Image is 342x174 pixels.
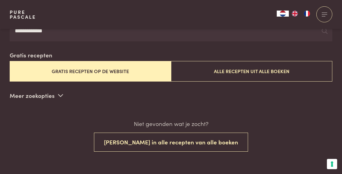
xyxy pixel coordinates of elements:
a: NL [277,11,289,17]
button: [PERSON_NAME] in alle recepten van alle boeken [94,133,248,152]
a: FR [301,11,313,17]
p: Niet gevonden wat je zocht? [134,119,208,128]
aside: Language selected: Nederlands [277,11,313,17]
a: PurePascale [10,10,36,19]
div: Language [277,11,289,17]
button: Uw voorkeuren voor toestemming voor trackingtechnologieën [327,159,337,169]
button: Alle recepten uit alle boeken [171,61,332,81]
ul: Language list [289,11,313,17]
a: EN [289,11,301,17]
button: Gratis recepten op de website [10,61,171,81]
label: Gratis recepten [10,51,52,60]
p: Meer zoekopties [10,91,63,100]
